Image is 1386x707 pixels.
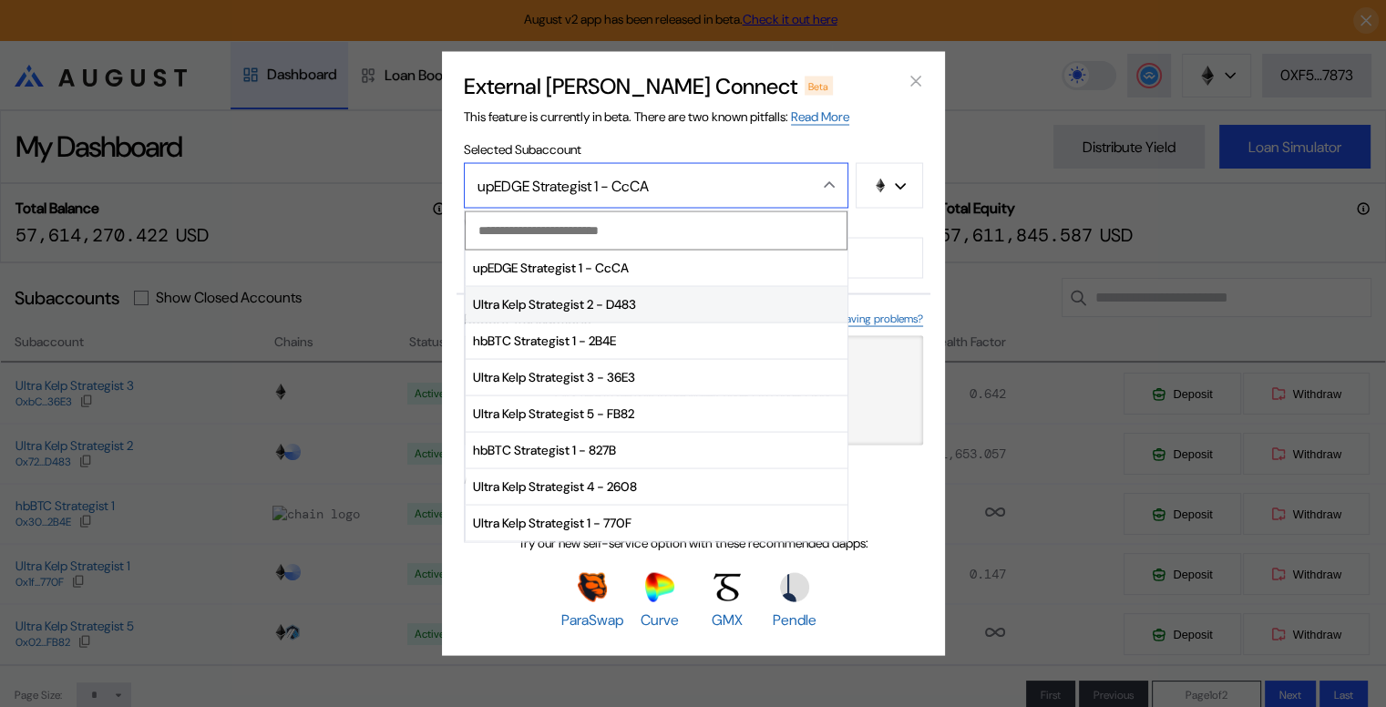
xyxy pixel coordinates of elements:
[838,312,923,327] a: Having problems?
[466,250,847,286] button: upEDGE Strategist 1 - CcCA
[464,163,848,209] button: Close menu
[464,141,923,158] span: Selected Subaccount
[561,610,623,629] span: ParaSwap
[578,572,607,601] img: ParaSwap
[561,572,623,629] a: ParaSwapParaSwap
[466,323,847,359] button: hbBTC Strategist 1 - 2B4E
[764,572,826,629] a: PendlePendle
[873,179,888,193] img: chain logo
[713,572,742,601] img: GMX
[641,610,679,629] span: Curve
[466,432,847,468] button: hbBTC Strategist 1 - 827B
[464,108,849,126] span: This feature is currently in beta. There are two known pitfalls:
[629,572,691,629] a: CurveCurve
[712,610,743,629] span: GMX
[856,163,923,209] button: chain logo
[901,67,930,96] button: close modal
[466,359,847,395] button: Ultra Kelp Strategist 3 - 36E3
[477,176,796,195] div: upEDGE Strategist 1 - CcCA
[791,108,849,126] a: Read More
[466,286,847,323] button: Ultra Kelp Strategist 2 - D483
[780,572,809,601] img: Pendle
[464,72,797,100] h2: External [PERSON_NAME] Connect
[466,505,847,541] button: Ultra Kelp Strategist 1 - 770F
[466,468,847,505] button: Ultra Kelp Strategist 4 - 2608
[696,572,758,629] a: GMXGMX
[645,572,674,601] img: Curve
[466,395,847,432] button: Ultra Kelp Strategist 5 - FB82
[773,610,816,629] span: Pendle
[805,77,834,95] div: Beta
